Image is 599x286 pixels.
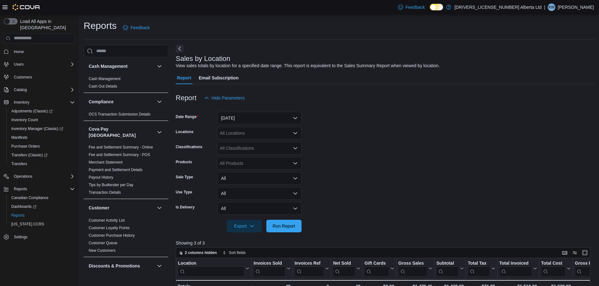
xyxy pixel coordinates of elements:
span: Settings [11,233,75,241]
button: Compliance [89,99,154,105]
span: Settings [14,235,27,240]
button: Cova Pay [GEOGRAPHIC_DATA] [156,128,163,136]
div: Invoices Sold [253,260,285,276]
a: Cash Out Details [89,84,117,89]
span: Catalog [14,87,27,92]
button: Discounts & Promotions [156,262,163,270]
a: Transfers [9,160,30,168]
div: Subtotal [436,260,459,266]
button: Total Cost [541,260,571,276]
div: Cash Management [84,75,168,93]
div: Invoices Sold [253,260,285,266]
div: Total Cost [541,260,566,266]
span: Users [14,62,24,67]
label: Use Type [176,190,192,195]
button: [US_STATE] CCRS [6,220,77,229]
nav: Complex example [4,45,75,258]
a: Canadian Compliance [9,194,51,202]
span: Transfers (Classic) [9,151,75,159]
div: Compliance [84,111,168,121]
button: Transfers [6,159,77,168]
div: Gift Card Sales [364,260,389,276]
div: Invoices Ref [294,260,324,266]
h1: Reports [84,19,117,32]
div: Kelli White [548,3,555,11]
button: Inventory [11,99,32,106]
span: Purchase Orders [9,143,75,150]
h3: Sales by Location [176,55,230,62]
button: Hide Parameters [202,92,247,104]
button: Cova Pay [GEOGRAPHIC_DATA] [89,126,154,138]
span: Canadian Compliance [9,194,75,202]
button: Next [176,45,183,52]
span: Fee and Settlement Summary - POS [89,152,150,157]
span: Feedback [130,24,150,31]
div: Location [178,260,244,276]
span: OCS Transaction Submission Details [89,112,151,117]
span: Purchase Orders [11,144,40,149]
span: Report [177,72,191,84]
a: Customer Purchase History [89,233,135,238]
span: Inventory [14,100,29,105]
a: Inventory Count [9,116,41,124]
button: Users [11,61,26,68]
a: Fee and Settlement Summary - POS [89,153,150,157]
span: Feedback [406,4,425,10]
a: Feedback [120,21,152,34]
button: Customer [156,204,163,212]
a: Feedback [396,1,427,13]
a: Adjustments (Classic) [6,107,77,116]
span: Canadian Compliance [11,195,48,200]
span: Transfers [11,161,27,166]
button: Discounts & Promotions [89,263,154,269]
span: Reports [14,186,27,192]
button: Catalog [11,86,29,94]
a: Dashboards [9,203,39,210]
a: Home [11,48,26,56]
button: Customer [89,205,154,211]
span: Payout History [89,175,113,180]
a: Transaction Details [89,190,121,195]
div: Net Sold [333,260,355,266]
label: Is Delivery [176,205,195,210]
span: Transfers (Classic) [11,153,47,158]
button: Invoices Sold [253,260,290,276]
span: Home [11,48,75,56]
a: Merchant Statement [89,160,123,165]
button: Home [1,47,77,56]
button: Catalog [1,85,77,94]
span: Fee and Settlement Summary - Online [89,145,153,150]
span: Export [230,220,258,232]
button: Invoices Ref [294,260,329,276]
img: Cova [13,4,41,10]
span: Manifests [11,135,27,140]
label: Sale Type [176,175,193,180]
span: Home [14,49,24,54]
button: Net Sold [333,260,360,276]
span: Customer Queue [89,240,117,246]
a: Manifests [9,134,30,141]
button: Reports [11,185,30,193]
label: Date Range [176,114,198,119]
span: Inventory Count [9,116,75,124]
span: Customer Activity List [89,218,125,223]
div: Total Tax [468,260,490,266]
div: Invoices Ref [294,260,324,276]
span: Payment and Settlement Details [89,167,142,172]
h3: Report [176,94,197,102]
button: Purchase Orders [6,142,77,151]
a: Dashboards [6,202,77,211]
button: Operations [11,173,35,180]
button: All [217,187,302,200]
p: [PERSON_NAME] [558,3,594,11]
button: Manifests [6,133,77,142]
button: Subtotal [436,260,464,276]
button: Gross Sales [398,260,432,276]
a: Settings [11,233,30,241]
label: Classifications [176,144,202,149]
span: Users [11,61,75,68]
